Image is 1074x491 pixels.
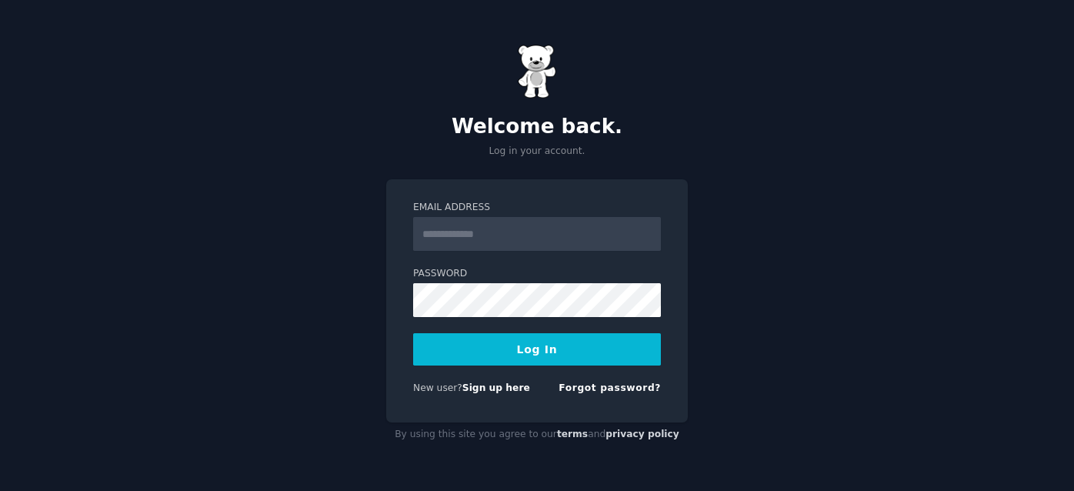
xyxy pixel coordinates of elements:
a: terms [557,429,588,439]
button: Log In [413,333,661,366]
h2: Welcome back. [386,115,688,139]
p: Log in your account. [386,145,688,159]
div: By using this site you agree to our and [386,423,688,447]
a: Forgot password? [559,382,661,393]
a: Sign up here [462,382,530,393]
span: New user? [413,382,462,393]
label: Email Address [413,201,661,215]
a: privacy policy [605,429,679,439]
img: Gummy Bear [518,45,556,99]
label: Password [413,267,661,281]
